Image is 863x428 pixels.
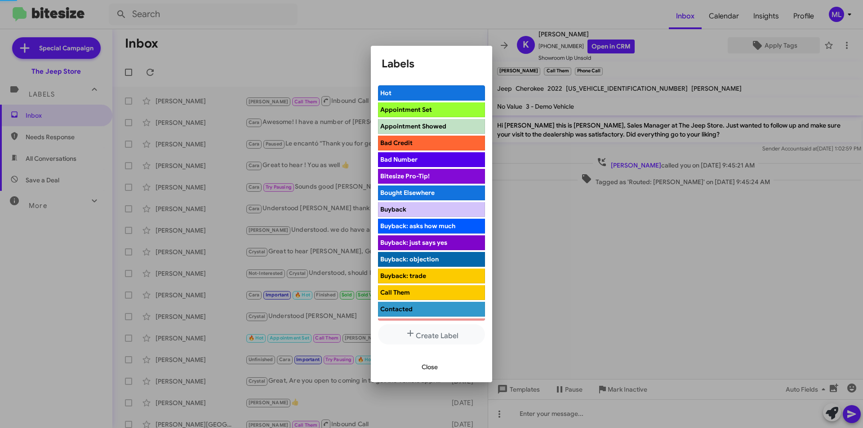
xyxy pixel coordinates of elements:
span: Bitesize Pro-Tip! [380,172,430,180]
span: Hot [380,89,391,97]
span: Appointment Showed [380,122,446,130]
span: Buyback [380,205,406,213]
span: Appointment Set [380,106,432,114]
span: Buyback: asks how much [380,222,455,230]
span: Bad Number [380,155,418,163]
span: Buyback: trade [380,272,426,280]
span: Buyback: objection [380,255,439,263]
span: Close [422,359,438,375]
span: Bad Credit [380,139,413,147]
span: Call Them [380,288,410,296]
span: Bought Elsewhere [380,189,435,197]
span: Buyback: just says yes [380,238,447,247]
button: Close [414,359,445,375]
span: Contacted [380,305,413,313]
h1: Labels [382,57,481,71]
button: Create Label [378,324,485,344]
